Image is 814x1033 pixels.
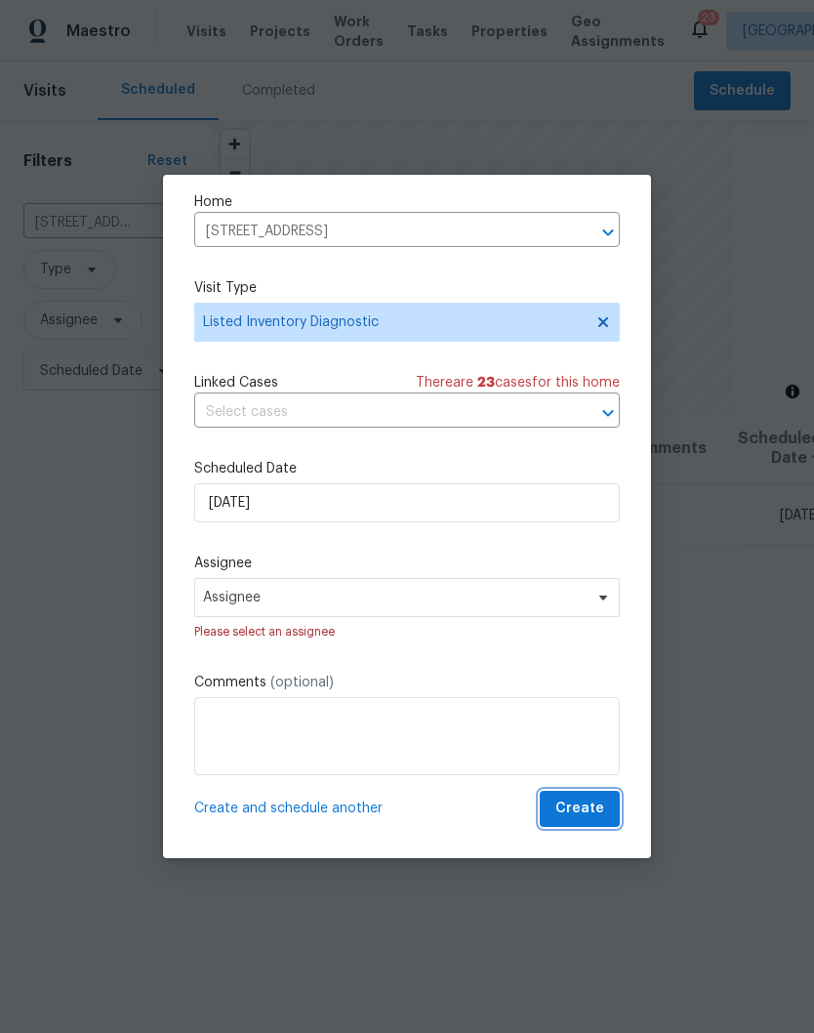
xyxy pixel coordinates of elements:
input: M/D/YYYY [194,483,620,522]
span: Linked Cases [194,373,278,393]
label: Comments [194,673,620,692]
span: Assignee [203,590,586,605]
span: 23 [477,376,495,390]
button: Open [594,399,622,427]
input: Select cases [194,397,565,428]
div: Please select an assignee [194,622,620,641]
span: There are case s for this home [416,373,620,393]
span: (optional) [270,676,334,689]
label: Home [194,192,620,212]
button: Create [540,791,620,827]
label: Visit Type [194,278,620,298]
button: Open [594,219,622,246]
label: Assignee [194,554,620,573]
label: Scheduled Date [194,459,620,478]
span: Create and schedule another [194,799,383,818]
input: Enter in an address [194,217,565,247]
span: Create [555,797,604,821]
span: Listed Inventory Diagnostic [203,312,583,332]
